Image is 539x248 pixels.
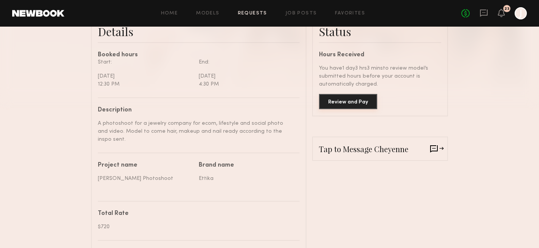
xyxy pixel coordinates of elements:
div: Hours Received [319,52,441,58]
div: A photoshoot for a jewelry company for ecom, lifestyle and social photo and video. Model to come ... [98,119,294,143]
div: Start: [98,58,193,66]
div: $720 [98,223,294,231]
div: Status [319,24,441,39]
div: [PERSON_NAME] Photoshoot [98,175,193,183]
div: Project name [98,162,193,169]
div: Total Rate [98,211,294,217]
div: Description [98,107,294,113]
a: Models [196,11,219,16]
a: J [515,7,527,19]
div: 4:30 PM [199,80,294,88]
a: Requests [238,11,267,16]
div: Booked hours [98,52,300,58]
div: [DATE] [98,72,193,80]
a: Favorites [335,11,365,16]
div: Brand name [199,162,294,169]
span: Tap to Message Cheyenne [319,144,408,154]
div: 12:30 PM [98,80,193,88]
button: Review and Pay [319,94,377,109]
a: Home [161,11,178,16]
div: Ettika [199,175,294,183]
div: You have 1 day 3 hrs 3 mins to review model’s submitted hours before your account is automaticall... [319,64,441,88]
div: [DATE] [199,72,294,80]
div: End: [199,58,294,66]
div: 23 [504,7,509,11]
a: Job Posts [285,11,317,16]
div: Details [98,24,300,39]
